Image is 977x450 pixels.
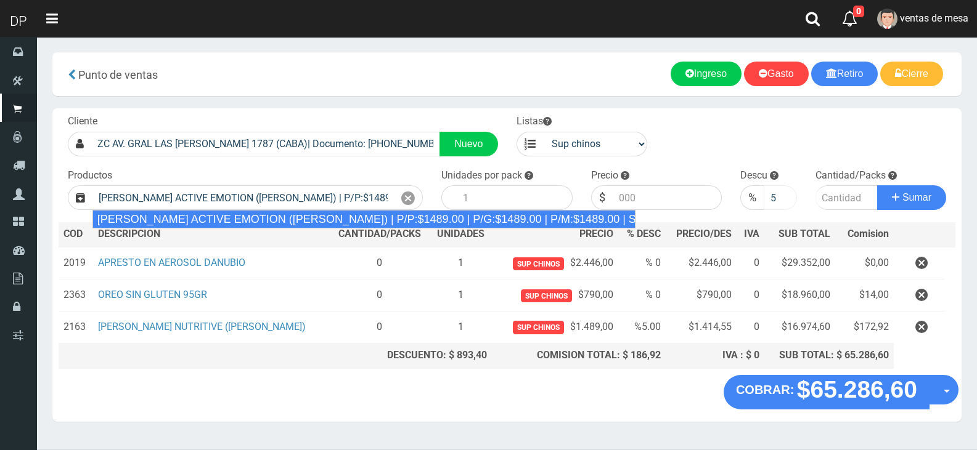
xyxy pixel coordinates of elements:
[671,62,742,86] a: Ingreso
[59,311,93,344] td: 2163
[764,311,835,344] td: $16.974,60
[98,321,306,332] a: [PERSON_NAME] NUTRITIVE ([PERSON_NAME])
[816,185,878,210] input: Cantidad
[92,185,394,210] input: Introduzca el nombre del producto
[737,247,764,279] td: 0
[439,132,497,156] a: Nuevo
[579,227,613,241] span: PRECIO
[877,185,946,210] button: Sumar
[59,279,93,311] td: 2363
[740,185,764,210] div: %
[334,348,487,363] div: DESCUENTO: $ 893,40
[764,185,796,210] input: 000
[441,169,522,183] label: Unidades por pack
[737,279,764,311] td: 0
[98,289,207,300] a: OREO SIN GLUTEN 95GR
[517,115,552,129] label: Listas
[59,222,93,247] th: COD
[68,169,112,183] label: Productos
[902,192,931,203] span: Sumar
[666,279,737,311] td: $790,00
[68,115,97,129] label: Cliente
[779,227,830,241] span: SUB TOTAL
[618,279,666,311] td: % 0
[329,311,430,344] td: 0
[744,62,809,86] a: Gasto
[497,348,661,363] div: COMISION TOTAL: $ 186,92
[430,279,492,311] td: 1
[877,9,897,29] img: User Image
[627,228,661,239] span: % DESC
[513,257,564,270] span: Sup chinos
[430,222,492,247] th: UNIDADES
[900,12,968,24] span: ventas de mesa
[78,68,158,81] span: Punto de ventas
[492,279,618,311] td: $790,00
[91,132,440,156] input: Consumidor Final
[671,348,759,363] div: IVA : $ 0
[59,247,93,279] td: 2019
[724,375,930,409] button: COBRAR: $65.286,60
[740,169,767,183] label: Descu
[666,247,737,279] td: $2.446,00
[737,311,764,344] td: 0
[457,185,573,210] input: 1
[835,247,894,279] td: $0,00
[811,62,878,86] a: Retiro
[769,348,889,363] div: SUB TOTAL: $ 65.286,60
[797,376,917,403] strong: $65.286,60
[98,257,245,268] a: APRESTO EN AEROSOL DANUBIO
[744,228,759,239] span: IVA
[329,222,430,247] th: CANTIDAD/PACKS
[92,210,636,228] div: [PERSON_NAME] ACTIVE EMOTION ([PERSON_NAME]) | P/P:$1489.00 | P/G:$1489.00 | P/M:$1489.00 | Stock...
[492,247,618,279] td: $2.446,00
[816,169,886,183] label: Cantidad/Packs
[666,311,737,344] td: $1.414,55
[676,228,732,239] span: PRECIO/DES
[618,311,666,344] td: %5.00
[848,227,889,241] span: Comision
[618,247,666,279] td: % 0
[591,169,618,183] label: Precio
[764,247,835,279] td: $29.352,00
[764,279,835,311] td: $18.960,00
[329,247,430,279] td: 0
[613,185,722,210] input: 000
[835,279,894,311] td: $14,00
[329,279,430,311] td: 0
[853,6,864,17] span: 0
[736,383,794,396] strong: COBRAR:
[521,289,572,302] span: Sup chinos
[116,228,160,239] span: CRIPCION
[492,311,618,344] td: $1.489,00
[430,247,492,279] td: 1
[430,311,492,344] td: 1
[513,321,564,334] span: Sup chinos
[93,222,329,247] th: DES
[835,311,894,344] td: $172,92
[880,62,943,86] a: Cierre
[591,185,613,210] div: $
